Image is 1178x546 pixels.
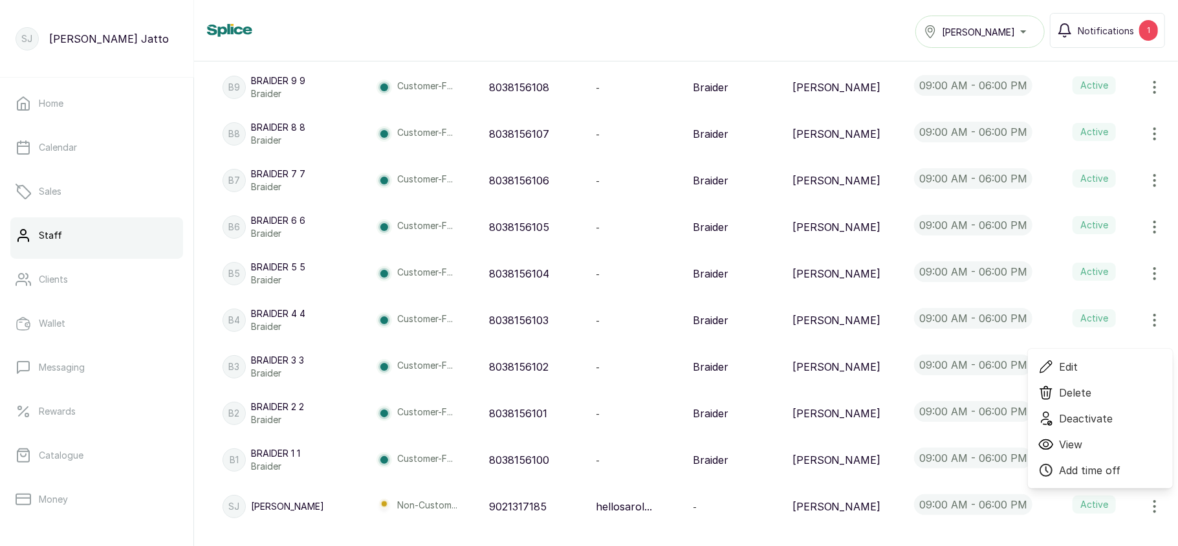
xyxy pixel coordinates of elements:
[792,359,881,375] p: [PERSON_NAME]
[489,406,547,421] p: 8038156101
[914,75,1032,96] p: 09:00 am - 06:00 pm
[792,80,881,95] p: [PERSON_NAME]
[251,320,305,333] p: Braider
[1059,385,1091,400] span: Delete
[230,453,239,466] p: B1
[39,97,63,110] p: Home
[596,499,652,514] p: hellosarol...
[1059,463,1120,478] span: Add time off
[251,214,305,227] p: Braider 6 6
[914,261,1032,282] p: 09:00 am - 06:00 pm
[39,361,85,374] p: Messaging
[397,499,457,514] p: Non-Custom...
[10,261,183,298] a: Clients
[10,85,183,122] a: Home
[693,219,728,235] p: Braider
[229,500,240,513] p: SJ
[693,126,728,142] p: Braider
[10,217,183,254] a: Staff
[397,359,453,375] p: Customer-F...
[693,312,728,328] p: Braider
[596,82,600,93] span: -
[228,314,240,327] p: B4
[693,406,728,421] p: Braider
[489,173,549,188] p: 8038156106
[914,168,1032,189] p: 09:00 am - 06:00 pm
[229,407,240,420] p: B2
[489,80,549,95] p: 8038156108
[397,173,453,188] p: Customer-F...
[39,185,61,198] p: Sales
[10,129,183,166] a: Calendar
[251,500,324,513] p: [PERSON_NAME]
[792,173,881,188] p: [PERSON_NAME]
[489,359,549,375] p: 8038156102
[596,315,600,326] span: -
[39,405,76,418] p: Rewards
[489,499,547,514] p: 9021317185
[1073,263,1116,281] label: Active
[251,274,305,287] p: Braider
[914,122,1032,142] p: 09:00 am - 06:00 pm
[693,501,697,512] span: -
[489,219,549,235] p: 8038156105
[22,32,33,45] p: SJ
[596,175,600,186] span: -
[251,180,305,193] p: Braider
[792,452,881,468] p: [PERSON_NAME]
[489,266,549,281] p: 8038156104
[792,219,881,235] p: [PERSON_NAME]
[228,174,240,187] p: B7
[1050,13,1165,48] button: Notifications1
[228,81,240,94] p: B9
[251,413,304,426] p: Braider
[914,448,1032,468] p: 09:00 am - 06:00 pm
[792,312,881,328] p: [PERSON_NAME]
[942,25,1015,39] span: [PERSON_NAME]
[693,173,728,188] p: Braider
[792,266,881,281] p: [PERSON_NAME]
[914,494,1032,515] p: 09:00 am - 06:00 pm
[39,273,68,286] p: Clients
[397,266,453,281] p: Customer-F...
[39,317,65,330] p: Wallet
[596,408,600,419] span: -
[1073,123,1116,141] label: Active
[489,312,549,328] p: 8038156103
[228,127,240,140] p: B8
[596,129,600,140] span: -
[1078,24,1134,38] span: Notifications
[10,437,183,474] a: Catalogue
[251,227,305,240] p: Braider
[10,305,183,342] a: Wallet
[693,266,728,281] p: Braider
[1059,437,1082,452] span: View
[251,134,305,147] p: Braider
[251,261,305,274] p: Braider 5 5
[596,222,600,233] span: -
[914,355,1032,375] p: 09:00 am - 06:00 pm
[251,121,305,134] p: Braider 8 8
[39,141,77,154] p: Calendar
[792,406,881,421] p: [PERSON_NAME]
[693,359,728,375] p: Braider
[397,312,453,328] p: Customer-F...
[251,400,304,413] p: Braider 2 2
[251,354,304,367] p: Braider 3 3
[228,221,240,234] p: B6
[1073,309,1116,327] label: Active
[915,16,1045,48] button: [PERSON_NAME]
[1059,411,1113,426] span: Deactivate
[1139,20,1158,41] div: 1
[251,460,300,473] p: Braider
[693,452,728,468] p: Braider
[914,215,1032,235] p: 09:00 am - 06:00 pm
[397,219,453,235] p: Customer-F...
[251,87,305,100] p: Braider
[792,499,881,514] p: [PERSON_NAME]
[251,168,305,180] p: Braider 7 7
[39,493,68,506] p: Money
[251,74,305,87] p: Braider 9 9
[397,126,453,142] p: Customer-F...
[10,349,183,386] a: Messaging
